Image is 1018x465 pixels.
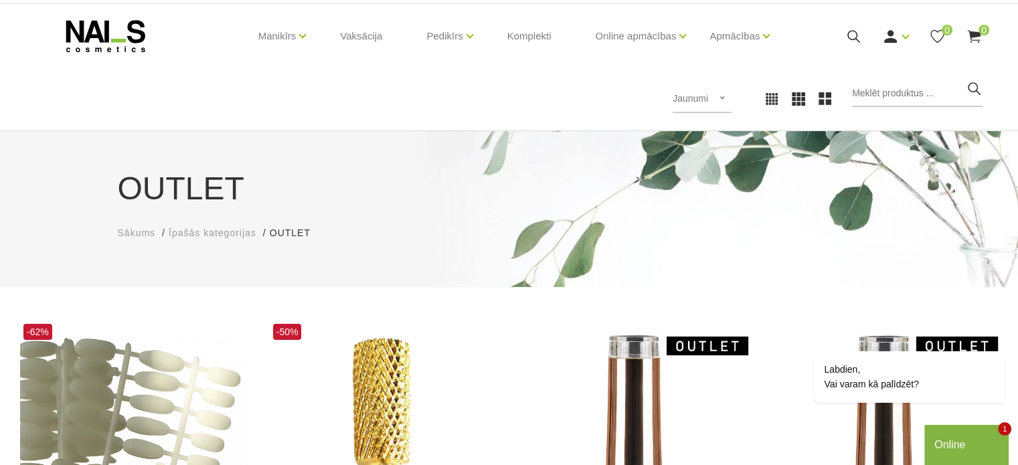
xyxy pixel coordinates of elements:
[942,25,952,35] span: 0
[258,9,296,63] a: Manikīrs
[852,80,983,107] input: Meklēt produktus ...
[23,324,52,340] span: -62%
[497,4,562,68] a: Komplekti
[118,226,156,240] a: Sākums
[169,227,256,238] span: Īpašās kategorijas
[270,226,324,240] li: OUTLET
[118,165,901,213] h1: OUTLET
[709,9,760,63] a: Apmācības
[273,324,302,340] span: -50%
[673,93,708,104] span: Jaunumi
[966,28,983,45] a: 0
[169,226,256,240] a: Īpašās kategorijas
[770,230,1011,418] iframe: chat widget
[924,422,1011,465] iframe: chat widget
[595,9,676,63] a: Online apmācības
[929,28,946,45] a: 0
[426,9,462,63] a: Pedikīrs
[118,227,156,238] span: Sākums
[979,25,989,35] span: 0
[329,4,393,68] a: Vaksācija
